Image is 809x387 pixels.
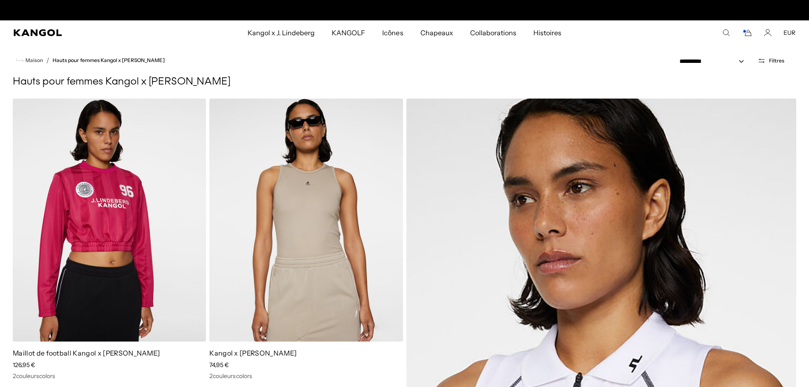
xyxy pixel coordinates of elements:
[209,361,229,369] font: 74,95 €
[239,20,324,45] a: Kangol x J. Lindeberg
[676,57,753,66] select: Trier par : En vedette
[317,4,492,16] div: 1 sur 2
[323,20,374,45] a: KANGOLF
[753,57,789,65] button: Ouvrir les filtres
[317,4,492,16] div: Annonce
[533,28,561,37] font: Histoires
[209,99,403,342] img: Kangol x J.Lindeberg Débardeur Sofie
[13,76,231,87] font: Hauts pour femmes Kangol x [PERSON_NAME]
[209,372,403,380] div: colors
[209,349,296,357] a: Kangol x [PERSON_NAME]
[13,372,16,380] font: 2
[13,361,35,369] font: 126,95 €
[13,99,206,342] img: Maillot de football Kangol x J.Lindeberg Fiona
[317,4,492,16] slideshow-component: Barre d'annonces
[764,29,772,37] a: Compte
[332,28,365,37] font: KANGOLF
[525,20,570,45] a: Histoires
[374,20,412,45] a: Icônes
[722,29,730,37] summary: Rechercher ici
[462,20,525,45] a: Collaborations
[16,56,43,64] a: Maison
[25,57,43,63] font: Maison
[13,349,160,357] a: Maillot de football Kangol x [PERSON_NAME]
[16,372,39,380] font: couleurs
[470,28,516,37] font: Collaborations
[742,29,752,37] button: Panier
[213,372,236,380] font: couleurs
[13,372,206,380] div: colors
[14,29,164,36] a: Kangol
[420,28,453,37] font: Chapeaux
[412,20,462,45] a: Chapeaux
[769,57,784,64] font: Filtres
[53,57,165,63] a: Hauts pour femmes Kangol x [PERSON_NAME]
[46,56,49,65] font: /
[248,28,315,37] font: Kangol x J. Lindeberg
[209,372,213,380] font: 2
[382,28,403,37] font: Icônes
[784,29,795,37] button: EUR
